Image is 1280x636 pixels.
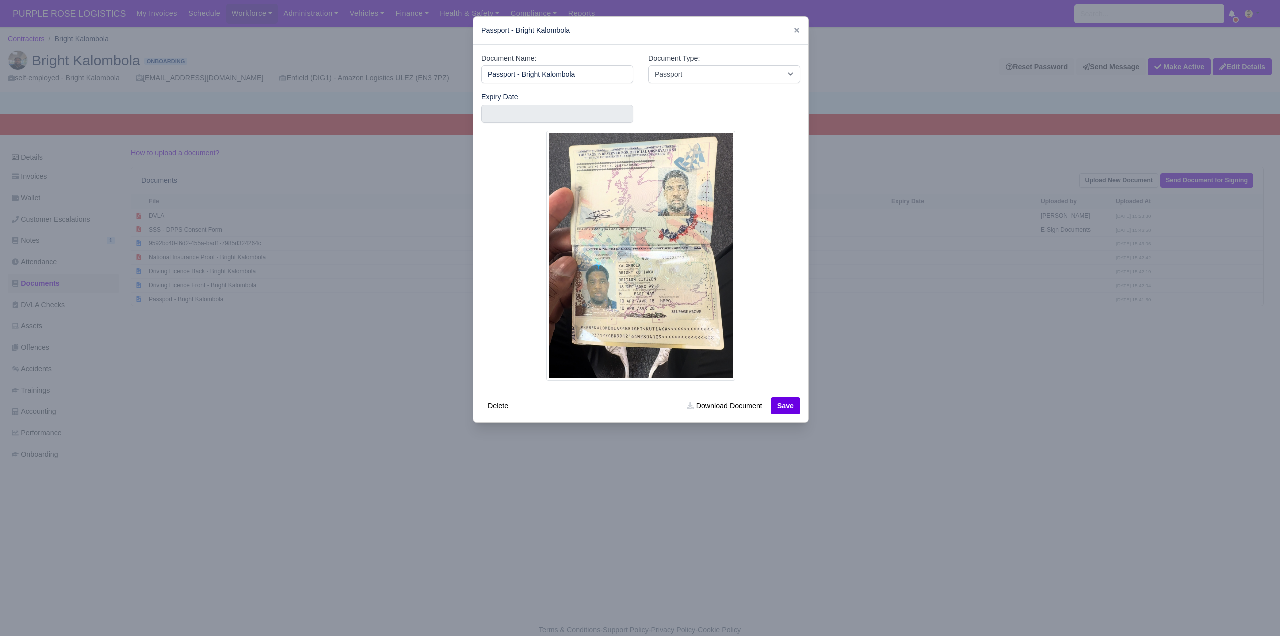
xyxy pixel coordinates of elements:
a: Download Document [680,397,768,414]
label: Document Type: [648,53,700,64]
button: Delete [481,397,515,414]
button: Save [771,397,800,414]
label: Expiry Date [481,91,518,103]
iframe: Chat Widget [1230,588,1280,636]
div: Passport - Bright Kalombola [473,17,808,45]
label: Document Name: [481,53,537,64]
